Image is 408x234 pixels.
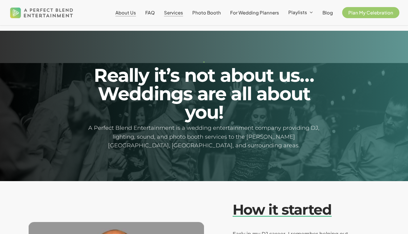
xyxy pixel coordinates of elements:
h5: A Perfect Blend Entertainment is a wedding entertainment company providing DJ, lighting, sound, a... [83,124,325,150]
a: FAQ [145,10,155,15]
a: About Us [115,10,136,15]
a: Photo Booth [192,10,221,15]
h2: Really it’s not about us… Weddings are all about you! [83,66,325,121]
h1: - [83,59,325,64]
span: Plan My Celebration [348,10,393,15]
a: For Wedding Planners [230,10,279,15]
span: Playlists [288,9,307,15]
a: Blog [322,10,333,15]
a: Services [164,10,183,15]
a: Plan My Celebration [342,10,399,15]
em: How it started [233,201,332,218]
img: A Perfect Blend Entertainment [9,2,75,23]
a: Playlists [288,10,313,15]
